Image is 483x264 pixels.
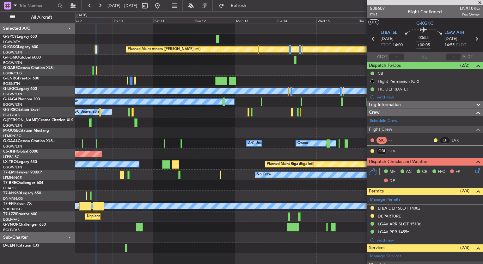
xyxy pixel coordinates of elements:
[235,17,276,23] div: Mon 13
[3,202,32,206] a: T7-FFIFalcon 7X
[3,56,19,60] span: G-FOMO
[393,42,403,48] span: 14:00
[3,139,55,143] a: G-GAALCessna Citation XLS+
[3,150,38,154] a: CS-JHHGlobal 6000
[388,137,403,143] div: - -
[3,139,18,143] span: G-GAAL
[369,109,380,116] span: Crew
[3,97,18,101] span: G-JAGA
[377,237,480,243] div: Add new
[3,207,22,211] a: VHHH/HKG
[406,169,412,175] span: AC
[3,171,15,174] span: T7-EMI
[19,1,56,10] input: Trip Number
[381,42,391,48] span: ETOT
[3,228,20,232] a: EGLF/FAB
[3,45,18,49] span: G-KGKG
[378,86,408,92] div: FIC DEP [DATE]
[257,170,271,179] div: No Crew
[370,5,385,12] span: 538607
[3,223,19,227] span: G-VNOR
[460,12,480,17] span: Pos Owner
[3,192,41,195] a: T7-N1960Legacy 650
[444,42,455,48] span: 14:55
[3,113,20,117] a: EGLF/FAB
[377,94,480,100] div: Add new
[3,150,17,154] span: CS-JHH
[3,160,37,164] a: LX-TROLegacy 650
[3,87,37,91] a: G-LEGCLegacy 600
[370,118,397,124] a: Schedule Crew
[3,186,17,191] a: LTBA/ISL
[3,129,18,133] span: M-OUSE
[72,17,113,23] div: Thu 9
[3,92,22,97] a: EGGW/LTN
[416,20,434,27] span: G-KGKG
[3,175,22,180] a: LFMN/NCE
[376,148,387,154] div: OBI
[107,3,137,9] span: [DATE] - [DATE]
[297,139,308,148] div: Owner
[3,165,22,170] a: EGGW/LTN
[3,102,22,107] a: EGGW/LTN
[389,169,395,175] span: MF
[369,62,401,69] span: Dispatch To-Dos
[128,45,200,54] div: Planned Maint Athens ([PERSON_NAME] Intl)
[388,148,403,154] a: STV
[3,223,46,227] a: G-VNORChallenger 650
[3,129,49,133] a: M-OUSECitation Mustang
[460,5,480,12] span: LNX10KG
[225,3,252,8] span: Refresh
[3,45,38,49] a: G-KGKGLegacy 600
[153,17,194,23] div: Sat 11
[3,212,37,216] a: T7-LZZIPraetor 600
[444,30,464,36] span: LGAV ATH
[3,77,39,80] a: G-ENRGPraetor 600
[7,12,69,22] button: All Aircraft
[3,212,16,216] span: T7-LZZI
[276,17,316,23] div: Tue 14
[3,35,37,39] a: G-SPCYLegacy 650
[3,108,15,112] span: G-SIRS
[3,181,16,185] span: T7-BRE
[452,137,466,143] a: EVK
[3,192,21,195] span: T7-N1960
[368,19,379,25] button: UTC
[73,107,100,117] div: A/C Unavailable
[440,137,450,144] div: CP
[3,118,73,122] a: G-[PERSON_NAME]Cessna Citation XLS
[3,154,20,159] a: LFPB/LBG
[460,244,469,251] span: (2/4)
[381,30,397,36] span: LTBA ISL
[76,13,87,18] div: [DATE]
[248,139,274,148] div: A/C Unavailable
[3,50,22,55] a: EGGW/LTN
[378,71,383,76] div: CB
[381,36,394,42] span: [DATE]
[378,213,401,219] div: DEPARTURE
[369,158,429,166] span: Dispatch Checks and Weather
[3,35,17,39] span: G-SPCY
[316,17,357,23] div: Wed 15
[3,60,22,65] a: EGGW/LTN
[3,171,42,174] a: T7-EMIHawker 900XP
[389,178,395,184] span: DP
[3,217,20,222] a: EGLF/FAB
[370,12,385,17] span: P1/1
[378,205,420,211] div: LTBA DEP SLOT 1400z
[369,244,385,252] span: Services
[3,66,55,70] a: G-GARECessna Citation XLS+
[194,17,235,23] div: Sun 12
[378,229,409,235] div: LGAV PPR 1455z
[369,188,384,195] span: Permits
[3,56,41,60] a: G-FOMOGlobal 6000
[376,137,387,144] div: SIC
[3,81,20,86] a: EGSS/STN
[3,71,22,76] a: EGNR/CEG
[113,17,153,23] div: Fri 10
[3,160,17,164] span: LX-TRO
[216,1,254,11] button: Refresh
[267,160,314,169] div: Planned Maint Riga (Riga Intl)
[3,244,17,248] span: D-CENT
[357,17,398,23] div: Thu 16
